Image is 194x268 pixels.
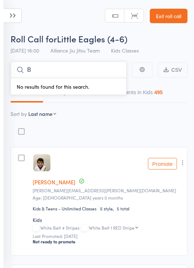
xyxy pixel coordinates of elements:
[11,110,27,117] label: Sort by
[33,205,96,212] div: Kids & Teens - Unlimited Classes
[11,33,57,45] span: Roll Call for
[103,86,162,102] button: Other students in Kids495
[117,205,129,212] span: 5 total
[50,47,100,54] span: Alliance Jiu Jitsu Team
[33,239,182,244] div: Not ready to promote
[100,205,117,212] span: 5 style
[57,33,127,45] span: Little Eagles (4-6)
[11,47,39,54] span: [DATE] 16:00
[33,154,50,171] img: image1746598700.png
[33,216,182,223] div: Kids
[33,178,75,186] a: [PERSON_NAME]
[89,225,135,230] div: White Belt 1 RED Stripe
[33,188,182,193] small: Michael.d.abrahams@gmail.com
[111,47,139,54] span: Kids Classes
[150,9,187,23] a: Exit roll call
[33,194,123,201] span: Age: [DEMOGRAPHIC_DATA] years 0 months
[11,62,127,78] input: Search by name
[28,110,53,117] div: Last name
[33,225,182,231] div: White Belt 4 Stripes
[33,234,182,239] small: Last Promoted: [DATE]
[11,78,127,95] div: No results found for this search.
[154,89,162,95] div: 495
[158,62,187,78] button: CSV
[148,158,177,169] button: Promote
